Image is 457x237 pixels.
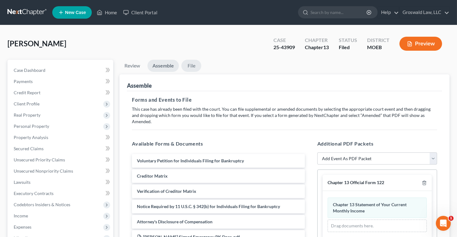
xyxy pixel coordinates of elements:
[9,154,113,165] a: Unsecured Priority Claims
[399,37,442,51] button: Preview
[339,37,357,44] div: Status
[94,7,120,18] a: Home
[14,202,70,207] span: Codebtors Insiders & Notices
[9,177,113,188] a: Lawsuits
[14,67,45,73] span: Case Dashboard
[339,44,357,51] div: Filed
[14,135,48,140] span: Property Analysis
[14,213,28,218] span: Income
[9,165,113,177] a: Unsecured Nonpriority Claims
[9,76,113,87] a: Payments
[65,10,86,15] span: New Case
[127,82,152,89] div: Assemble
[436,216,451,231] iframe: Intercom live chat
[14,123,49,129] span: Personal Property
[14,157,65,162] span: Unsecured Priority Claims
[9,143,113,154] a: Secured Claims
[132,106,437,125] p: This case has already been filed with the court. You can file supplemental or amended documents b...
[399,7,449,18] a: Groswald Law, LLC
[317,140,437,147] h5: Additional PDF Packets
[137,204,280,209] span: Notice Required by 11 U.S.C. § 342(b) for Individuals Filing for Bankruptcy
[14,101,40,106] span: Client Profile
[14,224,31,230] span: Expenses
[14,112,40,118] span: Real Property
[14,179,30,185] span: Lawsuits
[181,60,201,72] a: File
[449,216,454,221] span: 1
[333,202,407,213] span: Chapter 13 Statement of Your Current Monthly Income
[14,168,73,174] span: Unsecured Nonpriority Claims
[9,87,113,98] a: Credit Report
[147,60,179,72] a: Assemble
[137,219,212,224] span: Attorney's Disclosure of Compensation
[378,7,399,18] a: Help
[328,180,384,185] span: Chapter 13 Official Form 122
[7,39,66,48] span: [PERSON_NAME]
[9,132,113,143] a: Property Analysis
[14,146,44,151] span: Secured Claims
[9,65,113,76] a: Case Dashboard
[120,7,161,18] a: Client Portal
[305,37,329,44] div: Chapter
[137,158,244,163] span: Voluntary Petition for Individuals Filing for Bankruptcy
[119,60,145,72] a: Review
[137,188,196,194] span: Verification of Creditor Matrix
[137,173,168,179] span: Creditor Matrix
[305,44,329,51] div: Chapter
[14,79,33,84] span: Payments
[323,44,329,50] span: 13
[14,90,40,95] span: Credit Report
[367,37,389,44] div: District
[9,188,113,199] a: Executory Contracts
[310,7,367,18] input: Search by name...
[367,44,389,51] div: MOEB
[132,96,437,104] h5: Forms and Events to File
[132,140,305,147] h5: Available Forms & Documents
[273,44,295,51] div: 25-43909
[273,37,295,44] div: Case
[328,220,427,232] div: Drag documents here.
[14,191,54,196] span: Executory Contracts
